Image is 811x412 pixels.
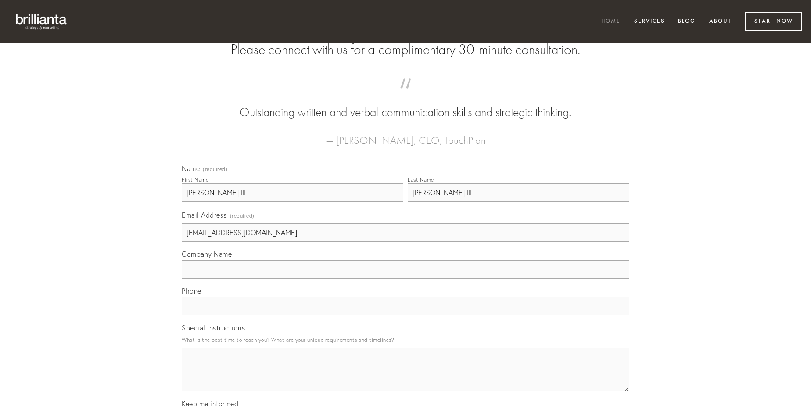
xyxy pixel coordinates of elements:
[182,399,238,408] span: Keep me informed
[9,9,75,34] img: brillianta - research, strategy, marketing
[182,323,245,332] span: Special Instructions
[182,41,629,58] h2: Please connect with us for a complimentary 30-minute consultation.
[182,334,629,346] p: What is the best time to reach you? What are your unique requirements and timelines?
[196,87,615,121] blockquote: Outstanding written and verbal communication skills and strategic thinking.
[182,287,201,295] span: Phone
[596,14,626,29] a: Home
[745,12,802,31] a: Start Now
[230,210,255,222] span: (required)
[196,87,615,104] span: “
[182,211,227,219] span: Email Address
[628,14,671,29] a: Services
[196,121,615,149] figcaption: — [PERSON_NAME], CEO, TouchPlan
[203,167,227,172] span: (required)
[182,176,208,183] div: First Name
[703,14,737,29] a: About
[182,164,200,173] span: Name
[408,176,434,183] div: Last Name
[182,250,232,258] span: Company Name
[672,14,701,29] a: Blog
